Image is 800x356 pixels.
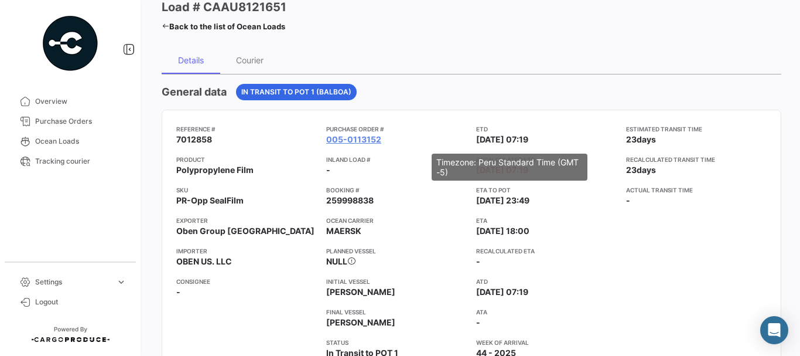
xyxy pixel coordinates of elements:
span: - [476,317,480,328]
app-card-info-title: Booking # [326,185,467,195]
a: 005-0113152 [326,134,381,145]
app-card-info-title: Reference # [176,124,317,134]
a: Overview [9,91,131,111]
app-card-info-title: Estimated transit time [626,124,767,134]
span: [DATE] 18:00 [476,225,529,237]
span: Logout [35,297,127,307]
span: [DATE] 07:19 [476,286,528,298]
span: PR-Opp SealFilm [176,195,244,206]
app-card-info-title: Recalculated ETA [476,246,617,256]
div: Abrir Intercom Messenger [760,316,788,344]
app-card-info-title: Consignee [176,277,317,286]
span: [PERSON_NAME] [326,286,395,298]
app-card-info-title: Exporter [176,216,317,225]
app-card-info-title: ATD [476,277,617,286]
div: Courier [236,55,264,65]
span: Ocean Loads [35,136,127,147]
span: MAERSK [326,225,361,237]
span: Settings [35,277,111,287]
span: [DATE] 07:19 [476,134,528,145]
span: - [326,164,330,176]
div: Timezone: Peru Standard Time (GMT -5) [432,154,587,181]
span: NULL [326,256,347,266]
a: Ocean Loads [9,131,131,151]
app-card-info-title: Final Vessel [326,307,467,317]
span: Purchase Orders [35,116,127,127]
span: - [176,286,180,298]
app-card-info-title: Importer [176,246,317,256]
app-card-info-title: ETA to POT [476,185,617,195]
app-card-info-title: Purchase Order # [326,124,467,134]
app-card-info-title: ETD [476,124,617,134]
app-card-info-title: Inland Load # [326,155,467,164]
app-card-info-title: Status [326,338,467,347]
app-card-info-title: ATA [476,307,617,317]
span: Polypropylene Film [176,164,254,176]
a: Tracking courier [9,151,131,171]
a: Back to the list of Ocean Loads [162,18,285,35]
span: Overview [35,96,127,107]
span: 7012858 [176,134,212,145]
span: - [476,256,480,266]
span: 23 [626,165,637,175]
span: 259998838 [326,195,374,206]
span: [PERSON_NAME] [326,317,395,328]
span: In Transit to POT 1 (Balboa) [241,87,351,97]
app-card-info-title: Recalculated transit time [626,155,767,164]
span: OBEN US. LLC [176,256,232,267]
span: expand_more [116,277,127,287]
span: - [626,195,630,205]
span: days [637,165,656,175]
app-card-info-title: Ocean Carrier [326,216,467,225]
app-card-info-title: Product [176,155,317,164]
app-card-info-title: Week of arrival [476,338,617,347]
div: Details [178,55,204,65]
app-card-info-title: Planned vessel [326,246,467,256]
app-card-info-title: SKU [176,185,317,195]
span: days [637,134,656,144]
img: powered-by.png [41,14,100,73]
app-card-info-title: Actual transit time [626,185,767,195]
span: [DATE] 23:49 [476,195,529,206]
span: Oben Group [GEOGRAPHIC_DATA] [176,225,314,237]
app-card-info-title: Initial Vessel [326,277,467,286]
a: Purchase Orders [9,111,131,131]
span: 23 [626,134,637,144]
span: Tracking courier [35,156,127,167]
h4: General data [162,84,227,100]
app-card-info-title: ETA [476,216,617,225]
